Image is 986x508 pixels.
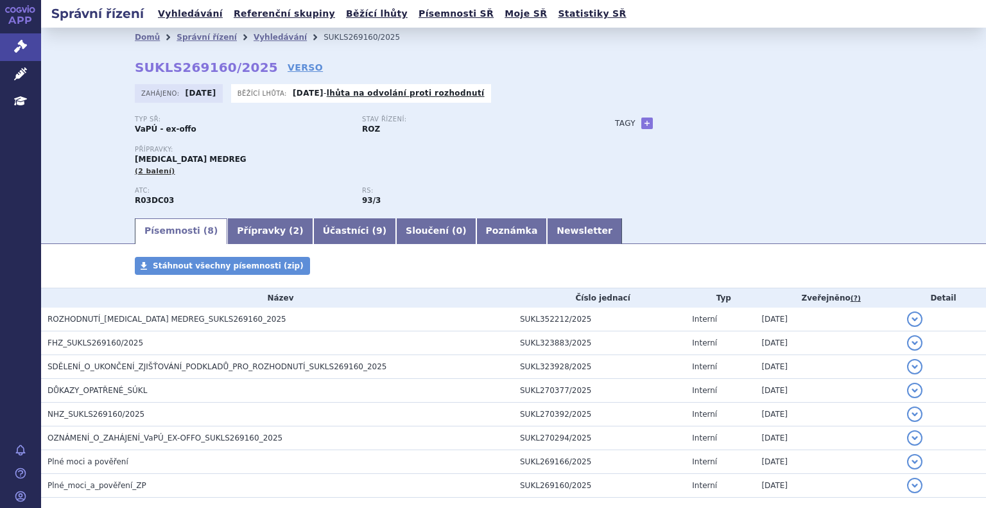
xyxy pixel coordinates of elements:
[177,33,237,42] a: Správní řízení
[755,403,901,426] td: [DATE]
[362,125,380,134] strong: ROZ
[238,88,290,98] span: Běžící lhůta:
[293,225,300,236] span: 2
[851,294,861,303] abbr: (?)
[547,218,622,244] a: Newsletter
[135,218,227,244] a: Písemnosti (8)
[41,4,154,22] h2: Správní řízení
[901,288,986,308] th: Detail
[342,5,411,22] a: Běžící lhůty
[41,288,514,308] th: Název
[141,88,182,98] span: Zahájeno:
[692,457,717,466] span: Interní
[48,434,282,442] span: OZNÁMENÍ_O_ZAHÁJENÍ_VaPÚ_EX-OFFO_SUKLS269160_2025
[327,89,485,98] a: lhůta na odvolání proti rozhodnutí
[514,308,686,331] td: SUKL352212/2025
[514,474,686,498] td: SUKL269160/2025
[396,218,476,244] a: Sloučení (0)
[254,33,307,42] a: Vyhledávání
[135,187,349,195] p: ATC:
[514,355,686,379] td: SUKL323928/2025
[48,315,286,324] span: ROZHODNUTÍ_MONTELUKAST MEDREG_SUKLS269160_2025
[755,474,901,498] td: [DATE]
[514,379,686,403] td: SUKL270377/2025
[135,167,175,175] span: (2 balení)
[907,454,922,469] button: detail
[692,434,717,442] span: Interní
[692,362,717,371] span: Interní
[501,5,551,22] a: Moje SŘ
[755,288,901,308] th: Zveřejněno
[692,315,717,324] span: Interní
[293,88,485,98] p: -
[135,60,278,75] strong: SUKLS269160/2025
[153,261,304,270] span: Stáhnout všechny písemnosti (zip)
[692,410,717,419] span: Interní
[230,5,339,22] a: Referenční skupiny
[186,89,216,98] strong: [DATE]
[686,288,755,308] th: Typ
[207,225,214,236] span: 8
[48,457,128,466] span: Plné moci a pověření
[48,481,146,490] span: Plné_moci_a_pověření_ZP
[48,362,386,371] span: SDĚLENÍ_O_UKONČENÍ_ZJIŠŤOVÁNÍ_PODKLADŮ_PRO_ROZHODNUTÍ_SUKLS269160_2025
[514,426,686,450] td: SUKL270294/2025
[293,89,324,98] strong: [DATE]
[362,196,381,205] strong: preventivní antiastmatika, antileukotrieny, p.o.
[755,450,901,474] td: [DATE]
[514,288,686,308] th: Číslo jednací
[907,383,922,398] button: detail
[48,338,143,347] span: FHZ_SUKLS269160/2025
[554,5,630,22] a: Statistiky SŘ
[288,61,323,74] a: VERSO
[907,359,922,374] button: detail
[907,335,922,351] button: detail
[692,481,717,490] span: Interní
[907,311,922,327] button: detail
[313,218,396,244] a: Účastníci (9)
[514,331,686,355] td: SUKL323883/2025
[692,338,717,347] span: Interní
[376,225,383,236] span: 9
[514,403,686,426] td: SUKL270392/2025
[415,5,497,22] a: Písemnosti SŘ
[907,430,922,446] button: detail
[456,225,462,236] span: 0
[907,478,922,493] button: detail
[135,155,246,164] span: [MEDICAL_DATA] MEDREG
[154,5,227,22] a: Vyhledávání
[755,308,901,331] td: [DATE]
[615,116,636,131] h3: Tagy
[135,196,174,205] strong: MONTELUKAST
[362,187,576,195] p: RS:
[48,386,147,395] span: DŮKAZY_OPATŘENÉ_SÚKL
[755,355,901,379] td: [DATE]
[755,331,901,355] td: [DATE]
[135,116,349,123] p: Typ SŘ:
[135,146,589,153] p: Přípravky:
[641,118,653,129] a: +
[907,407,922,422] button: detail
[135,33,160,42] a: Domů
[227,218,313,244] a: Přípravky (2)
[48,410,144,419] span: NHZ_SUKLS269160/2025
[135,125,196,134] strong: VaPÚ - ex-offo
[514,450,686,474] td: SUKL269166/2025
[755,426,901,450] td: [DATE]
[692,386,717,395] span: Interní
[476,218,548,244] a: Poznámka
[755,379,901,403] td: [DATE]
[324,28,417,47] li: SUKLS269160/2025
[135,257,310,275] a: Stáhnout všechny písemnosti (zip)
[362,116,576,123] p: Stav řízení:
